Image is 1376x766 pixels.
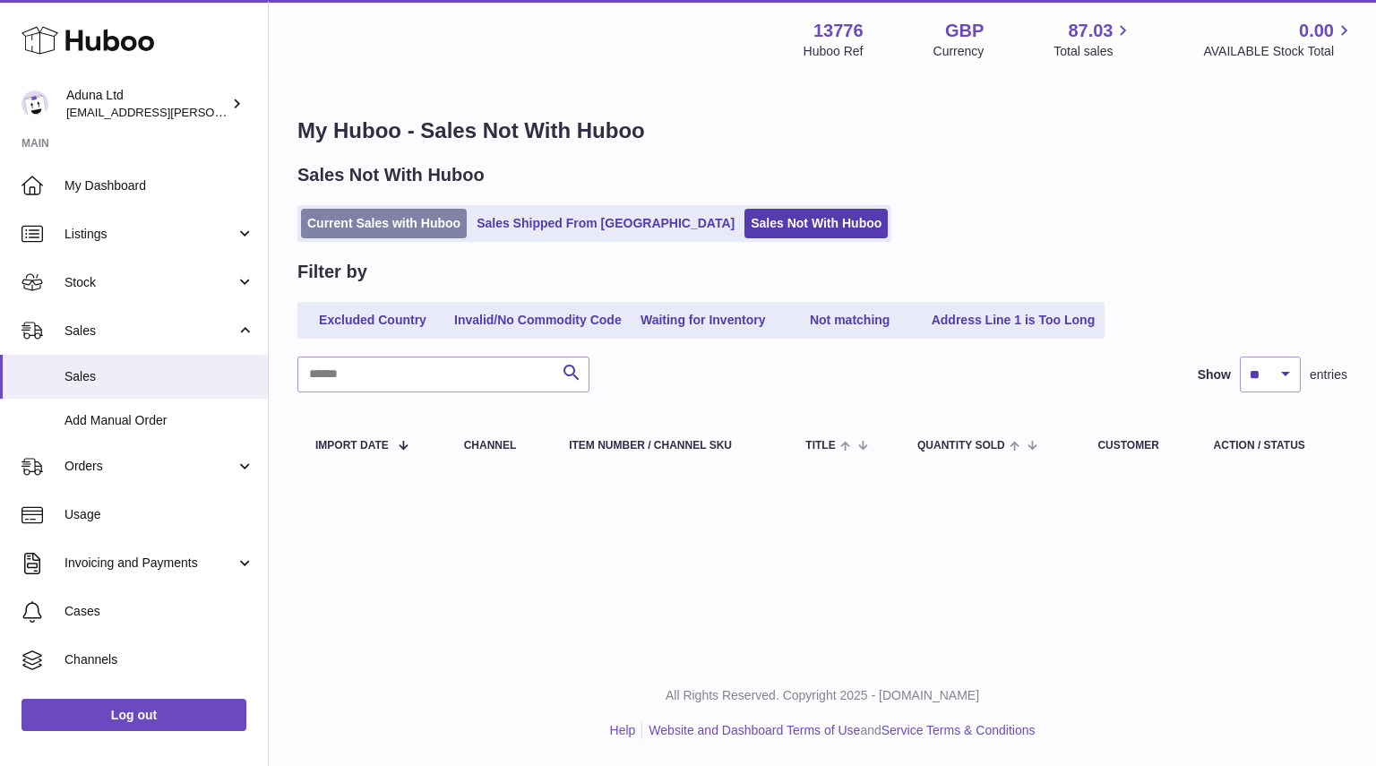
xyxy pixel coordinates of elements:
[778,306,922,335] a: Not matching
[925,306,1102,335] a: Address Line 1 is Too Long
[1214,440,1329,452] div: Action / Status
[64,603,254,620] span: Cases
[804,43,864,60] div: Huboo Ref
[64,506,254,523] span: Usage
[649,723,860,737] a: Website and Dashboard Terms of Use
[464,440,534,452] div: Channel
[64,651,254,668] span: Channels
[315,440,389,452] span: Import date
[632,306,775,335] a: Waiting for Inventory
[1053,19,1133,60] a: 87.03 Total sales
[64,226,236,243] span: Listings
[805,440,835,452] span: Title
[66,105,455,119] span: [EMAIL_ADDRESS][PERSON_NAME][PERSON_NAME][DOMAIN_NAME]
[297,163,485,187] h2: Sales Not With Huboo
[881,723,1036,737] a: Service Terms & Conditions
[1198,366,1231,383] label: Show
[64,555,236,572] span: Invoicing and Payments
[470,209,741,238] a: Sales Shipped From [GEOGRAPHIC_DATA]
[1097,440,1177,452] div: Customer
[64,368,254,385] span: Sales
[64,177,254,194] span: My Dashboard
[21,699,246,731] a: Log out
[933,43,985,60] div: Currency
[569,440,770,452] div: Item Number / Channel SKU
[283,687,1362,704] p: All Rights Reserved. Copyright 2025 - [DOMAIN_NAME]
[917,440,1005,452] span: Quantity Sold
[1068,19,1113,43] span: 87.03
[64,323,236,340] span: Sales
[1053,43,1133,60] span: Total sales
[297,116,1347,145] h1: My Huboo - Sales Not With Huboo
[744,209,888,238] a: Sales Not With Huboo
[64,274,236,291] span: Stock
[642,722,1035,739] li: and
[66,87,228,121] div: Aduna Ltd
[1203,19,1354,60] a: 0.00 AVAILABLE Stock Total
[610,723,636,737] a: Help
[448,306,628,335] a: Invalid/No Commodity Code
[1299,19,1334,43] span: 0.00
[297,260,367,284] h2: Filter by
[301,306,444,335] a: Excluded Country
[64,458,236,475] span: Orders
[64,412,254,429] span: Add Manual Order
[945,19,984,43] strong: GBP
[301,209,467,238] a: Current Sales with Huboo
[813,19,864,43] strong: 13776
[1203,43,1354,60] span: AVAILABLE Stock Total
[1310,366,1347,383] span: entries
[21,90,48,117] img: deborahe.kamara@aduna.com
